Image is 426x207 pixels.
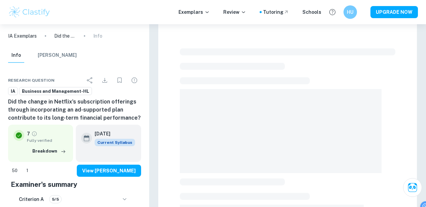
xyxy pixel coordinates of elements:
[8,5,51,19] img: Clastify logo
[343,5,357,19] button: HU
[302,8,321,16] a: Schools
[95,139,135,146] span: Current Syllabus
[8,167,21,174] span: 50
[347,8,354,16] h6: HU
[83,74,97,87] div: Share
[23,167,32,174] span: 1
[31,146,68,156] button: Breakdown
[95,130,130,137] h6: [DATE]
[50,196,61,202] span: 5/5
[8,32,37,40] a: IA Exemplars
[11,179,138,190] h5: Examiner's summary
[8,98,141,122] h6: Did the change in Netflix's subscription offerings through incorporating an ad-supported plan con...
[8,77,55,83] span: Research question
[370,6,418,18] button: UPGRADE NOW
[20,88,92,95] span: Business and Management-HL
[77,165,141,177] button: View [PERSON_NAME]
[8,48,24,63] button: Info
[403,178,422,197] button: Ask Clai
[263,8,289,16] a: Tutoring
[27,130,30,137] p: 7
[8,87,18,95] a: IA
[8,165,21,176] div: Like
[31,131,37,137] a: Grade fully verified
[19,87,92,95] a: Business and Management-HL
[93,32,102,40] p: Info
[54,32,76,40] p: Did the change in Netflix's subscription offerings through incorporating an ad-supported plan con...
[327,6,338,18] button: Help and Feedback
[38,48,77,63] button: [PERSON_NAME]
[8,88,18,95] span: IA
[128,74,141,87] div: Report issue
[23,165,32,176] div: Dislike
[113,74,126,87] div: Bookmark
[223,8,246,16] p: Review
[27,137,68,143] span: Fully verified
[19,196,44,203] h6: Criterion A
[95,139,135,146] div: This exemplar is based on the current syllabus. Feel free to refer to it for inspiration/ideas wh...
[98,74,111,87] div: Download
[178,8,210,16] p: Exemplars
